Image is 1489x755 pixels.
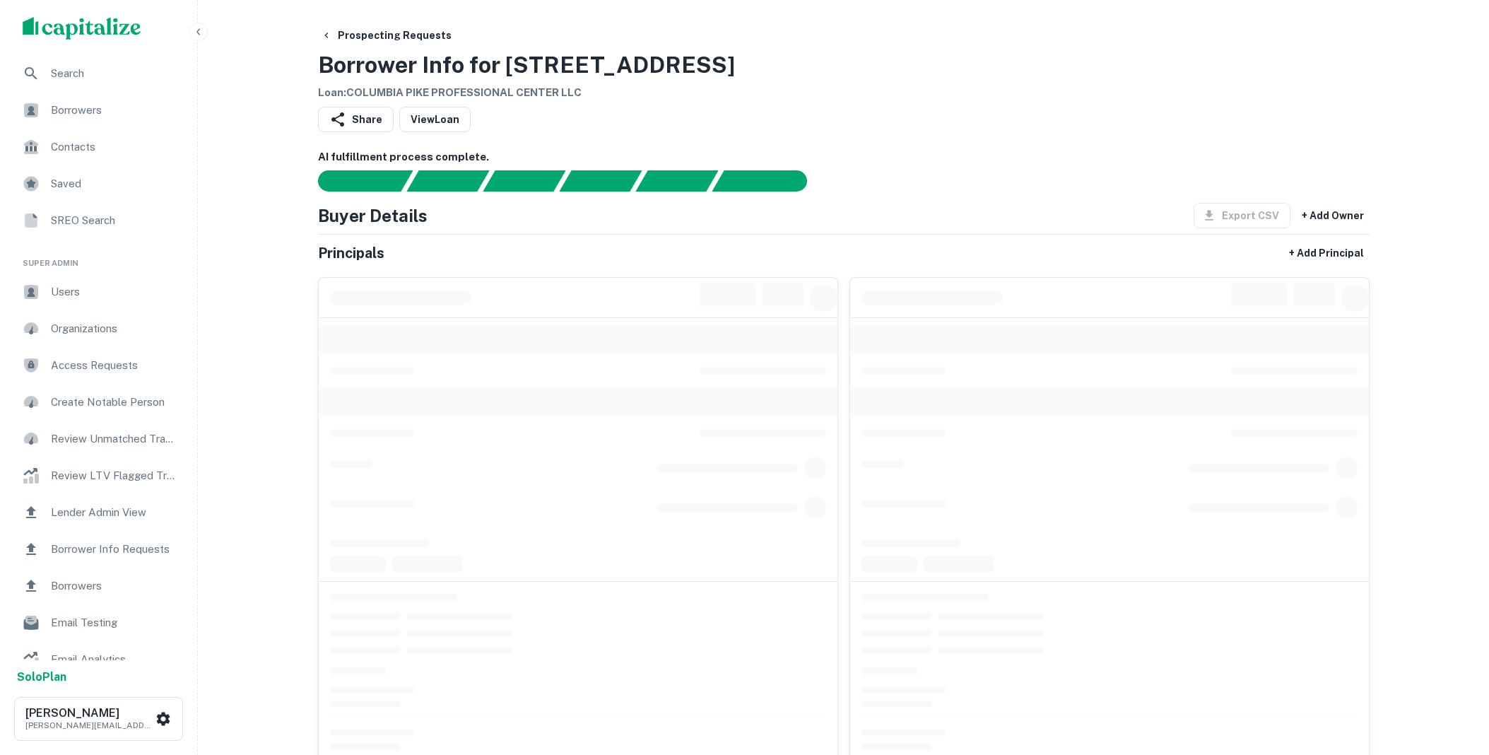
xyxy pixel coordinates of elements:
[51,283,177,300] span: Users
[559,170,642,192] div: Principals found, AI now looking for contact information...
[11,240,186,275] li: Super Admin
[318,48,735,82] h3: Borrower Info for [STREET_ADDRESS]
[11,459,186,493] a: Review LTV Flagged Transactions
[51,431,177,447] span: Review Unmatched Transactions
[318,242,384,264] h5: Principals
[11,606,186,640] a: Email Testing
[11,643,186,677] a: Email Analytics
[51,320,177,337] span: Organizations
[635,170,718,192] div: Principals found, still searching for contact information. This may take time...
[406,170,489,192] div: Your request is received and processing...
[11,130,186,164] a: Contacts
[318,107,394,132] button: Share
[1418,642,1489,710] iframe: Chat Widget
[11,275,186,309] a: Users
[11,93,186,127] a: Borrowers
[51,614,177,631] span: Email Testing
[11,385,186,419] a: Create Notable Person
[25,708,153,719] h6: [PERSON_NAME]
[17,669,66,686] a: SoloPlan
[25,719,153,732] p: [PERSON_NAME][EMAIL_ADDRESS][DOMAIN_NAME]
[399,107,471,132] a: ViewLoan
[1283,240,1370,266] button: + Add Principal
[51,467,177,484] span: Review LTV Flagged Transactions
[51,394,177,411] span: Create Notable Person
[51,212,177,229] span: SREO Search
[51,357,177,374] span: Access Requests
[712,170,824,192] div: AI fulfillment process complete.
[318,149,1370,165] h6: AI fulfillment process complete.
[51,541,177,558] span: Borrower Info Requests
[51,578,177,595] span: Borrowers
[11,312,186,346] a: Organizations
[11,496,186,529] a: Lender Admin View
[483,170,565,192] div: Documents found, AI parsing details...
[318,203,428,228] h4: Buyer Details
[318,85,735,101] h6: Loan : COLUMBIA PIKE PROFESSIONAL CENTER LLC
[51,102,177,119] span: Borrowers
[14,697,183,741] button: [PERSON_NAME][PERSON_NAME][EMAIL_ADDRESS][DOMAIN_NAME]
[1296,203,1370,228] button: + Add Owner
[11,349,186,382] a: Access Requests
[11,569,186,603] a: Borrowers
[23,17,141,40] img: capitalize-logo.png
[51,139,177,156] span: Contacts
[11,57,186,90] a: Search
[51,175,177,192] span: Saved
[17,670,66,684] strong: Solo Plan
[11,204,186,238] a: SREO Search
[315,23,457,48] button: Prospecting Requests
[11,532,186,566] a: Borrower Info Requests
[11,422,186,456] a: Review Unmatched Transactions
[51,65,177,82] span: Search
[301,170,407,192] div: Sending borrower request to AI...
[51,504,177,521] span: Lender Admin View
[51,651,177,668] span: Email Analytics
[11,167,186,201] a: Saved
